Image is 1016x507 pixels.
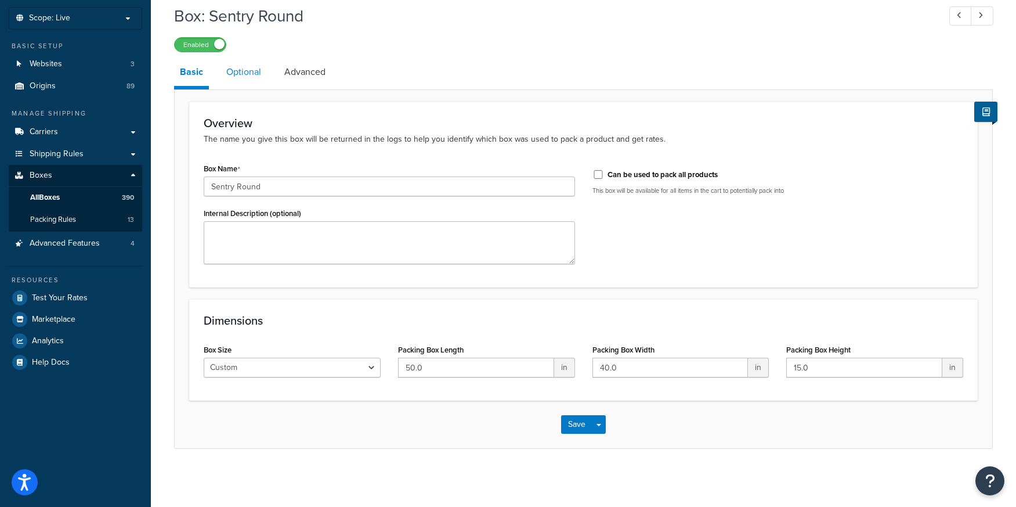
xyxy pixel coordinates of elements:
[786,346,851,354] label: Packing Box Height
[30,127,58,137] span: Carriers
[9,233,142,254] a: Advanced Features4
[30,81,56,91] span: Origins
[122,193,134,203] span: 390
[174,5,928,27] h1: Box: Sentry Round
[9,309,142,330] a: Marketplace
[32,293,88,303] span: Test Your Rates
[592,186,964,195] p: This box will be available for all items in the cart to potentially pack into
[30,59,62,69] span: Websites
[9,41,142,51] div: Basic Setup
[9,330,142,351] a: Analytics
[30,149,84,159] span: Shipping Rules
[204,133,963,146] p: The name you give this box will be returned in the logs to help you identify which box was used t...
[174,58,209,89] a: Basic
[9,187,142,208] a: AllBoxes390
[131,59,135,69] span: 3
[126,81,135,91] span: 89
[949,6,972,26] a: Previous Record
[398,346,464,354] label: Packing Box Length
[128,215,134,225] span: 13
[971,6,993,26] a: Next Record
[279,58,331,86] a: Advanced
[554,358,575,377] span: in
[592,346,655,354] label: Packing Box Width
[9,75,142,97] a: Origins89
[975,466,1004,495] button: Open Resource Center
[9,209,142,231] li: Packing Rules
[220,58,267,86] a: Optional
[175,38,226,52] label: Enabled
[204,314,963,327] h3: Dimensions
[9,75,142,97] li: Origins
[9,287,142,308] a: Test Your Rates
[30,239,100,249] span: Advanced Features
[9,233,142,254] li: Advanced Features
[974,102,997,122] button: Show Help Docs
[30,193,60,203] span: All Boxes
[204,164,240,174] label: Box Name
[942,358,963,377] span: in
[9,209,142,231] a: Packing Rules13
[9,109,142,118] div: Manage Shipping
[30,171,52,181] span: Boxes
[9,53,142,75] a: Websites3
[204,117,963,130] h3: Overview
[30,215,76,225] span: Packing Rules
[561,415,592,434] button: Save
[32,336,64,346] span: Analytics
[131,239,135,249] span: 4
[204,346,232,354] label: Box Size
[608,170,718,180] label: Can be used to pack all products
[9,165,142,186] a: Boxes
[29,13,70,23] span: Scope: Live
[9,352,142,373] a: Help Docs
[204,209,301,218] label: Internal Description (optional)
[9,121,142,143] a: Carriers
[9,143,142,165] a: Shipping Rules
[32,315,75,325] span: Marketplace
[9,53,142,75] li: Websites
[9,165,142,231] li: Boxes
[748,358,769,377] span: in
[9,275,142,285] div: Resources
[32,358,70,368] span: Help Docs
